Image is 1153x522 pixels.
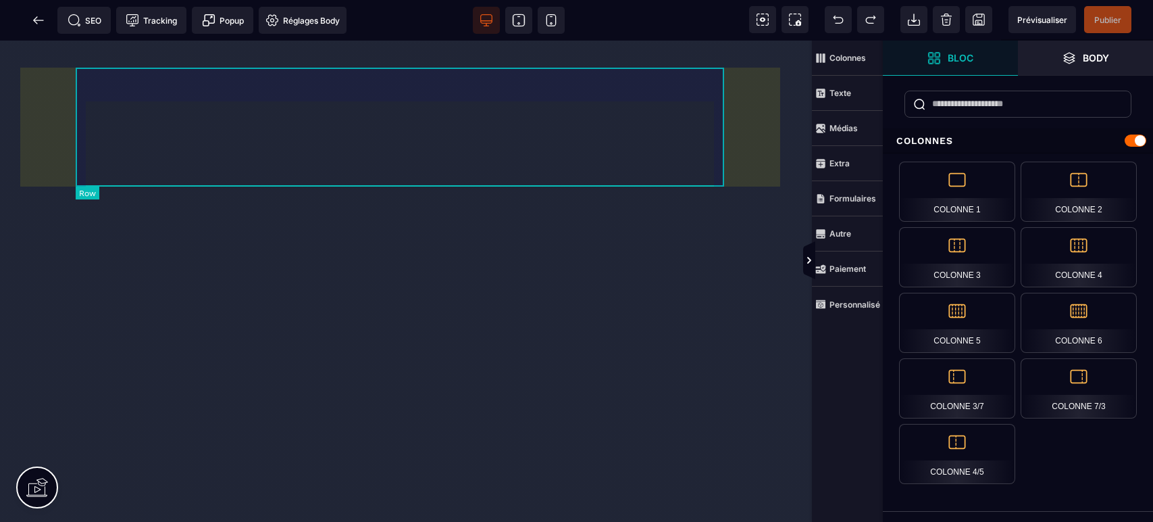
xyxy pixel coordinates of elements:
strong: Médias [829,123,858,133]
div: Colonne 5 [899,293,1015,353]
strong: Autre [829,229,851,239]
strong: Paiement [829,264,866,274]
span: Défaire [825,6,852,33]
strong: Formulaires [829,193,876,204]
span: Créer une alerte modale [192,7,253,34]
span: Ouvrir les calques [1018,41,1153,76]
div: Colonne 3 [899,227,1015,287]
div: Colonne 3/7 [899,358,1015,419]
span: Extra [812,146,883,181]
div: Colonne 2 [1021,162,1137,222]
span: Formulaires [812,181,883,216]
span: Nettoyage [933,6,960,33]
span: Colonnes [812,41,883,76]
strong: Bloc [948,53,973,63]
span: Voir mobile [538,7,565,34]
strong: Texte [829,88,851,98]
div: Colonne 4/5 [899,424,1015,484]
span: Autre [812,216,883,252]
span: Texte [812,76,883,111]
span: Voir bureau [473,7,500,34]
span: Paiement [812,252,883,287]
span: Capture d'écran [782,6,809,33]
span: Voir les composants [749,6,776,33]
strong: Colonnes [829,53,866,63]
span: Code de suivi [116,7,186,34]
span: Enregistrer [965,6,992,33]
span: SEO [68,14,101,27]
span: Favicon [259,7,347,34]
div: Colonne 1 [899,162,1015,222]
strong: Extra [829,158,850,168]
span: Personnalisé [812,287,883,322]
span: Rétablir [857,6,884,33]
strong: Personnalisé [829,300,880,310]
span: Réglages Body [265,14,340,27]
span: Popup [202,14,244,27]
div: Colonne 6 [1021,293,1137,353]
span: Prévisualiser [1017,15,1067,25]
span: Voir tablette [505,7,532,34]
span: Retour [25,7,52,34]
span: Ouvrir les blocs [883,41,1018,76]
span: Afficher les vues [883,241,896,281]
span: Aperçu [1008,6,1076,33]
div: Colonne 4 [1021,227,1137,287]
span: Tracking [126,14,177,27]
span: Publier [1094,15,1121,25]
span: Métadata SEO [57,7,111,34]
span: Importer [900,6,927,33]
span: Médias [812,111,883,146]
div: Colonnes [883,128,1153,153]
div: Colonne 7/3 [1021,358,1137,419]
span: Enregistrer le contenu [1084,6,1131,33]
strong: Body [1083,53,1109,63]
